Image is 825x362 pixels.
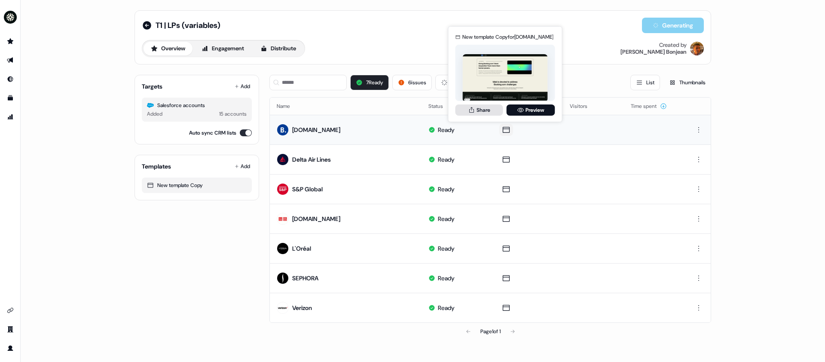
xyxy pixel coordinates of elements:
[438,274,455,282] div: Ready
[147,181,247,190] div: New template Copy
[3,322,17,336] a: Go to team
[3,53,17,67] a: Go to outbound experience
[147,101,247,110] div: Salesforce accounts
[292,244,311,253] div: L'Oréal
[570,98,598,114] button: Visitors
[292,274,318,282] div: SEPHORA
[292,215,340,223] div: [DOMAIN_NAME]
[690,42,704,55] img: Vincent
[438,185,455,193] div: Ready
[463,54,548,102] img: asset preview
[292,304,312,312] div: Verizon
[189,129,236,137] label: Auto sync CRM lists
[142,162,171,171] div: Templates
[659,42,687,49] div: Created by
[455,104,503,116] button: Share
[480,327,501,336] div: Page 1 of 1
[277,98,300,114] button: Name
[435,75,485,90] button: 2generating
[292,185,323,193] div: S&P Global
[663,75,711,90] button: Thumbnails
[253,42,303,55] button: Distribute
[3,304,17,317] a: Go to integrations
[462,33,553,41] div: New template Copy for [DOMAIN_NAME]
[438,304,455,312] div: Ready
[350,75,389,90] button: 7Ready
[144,42,192,55] button: Overview
[438,244,455,253] div: Ready
[428,98,453,114] button: Status
[3,34,17,48] a: Go to prospects
[3,72,17,86] a: Go to Inbound
[392,75,432,90] button: 6issues
[438,215,455,223] div: Ready
[219,110,247,118] div: 15 accounts
[438,155,455,164] div: Ready
[438,126,455,134] div: Ready
[233,80,252,92] button: Add
[620,49,687,55] div: [PERSON_NAME] Bonjean
[3,341,17,355] a: Go to profile
[507,104,555,116] a: Preview
[233,160,252,172] button: Add
[292,155,331,164] div: Delta Air Lines
[194,42,251,55] button: Engagement
[3,91,17,105] a: Go to templates
[630,75,660,90] button: List
[156,20,220,31] span: T1 | LPs (variables)
[631,98,667,114] button: Time spent
[292,126,340,134] div: [DOMAIN_NAME]
[147,110,162,118] div: Added
[142,82,162,91] div: Targets
[3,110,17,124] a: Go to attribution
